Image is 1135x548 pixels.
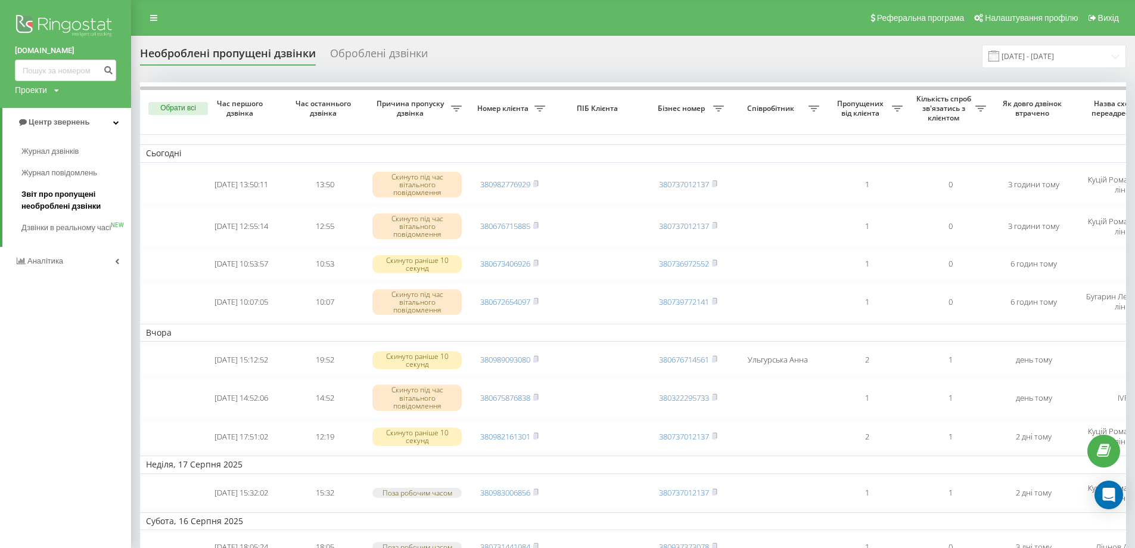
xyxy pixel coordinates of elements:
div: Скинуто під час вітального повідомлення [372,172,462,198]
a: 380982776929 [480,179,530,190]
td: 15:32 [283,476,366,510]
td: 2 [825,420,909,453]
td: 6 годин тому [992,282,1075,321]
td: 19:52 [283,344,366,376]
a: 380982161301 [480,431,530,442]
td: 13:50 [283,165,366,205]
a: 380737012137 [659,221,709,231]
td: 3 години тому [992,207,1075,246]
td: 1 [909,344,992,376]
a: 380736972552 [659,258,709,269]
div: Скинуто раніше 10 секунд [372,428,462,445]
span: Причина пропуску дзвінка [372,99,451,117]
td: 1 [909,420,992,453]
td: 10:07 [283,282,366,321]
span: ПІБ Клієнта [561,104,636,113]
a: 380672654097 [480,296,530,307]
span: Номер клієнта [474,104,534,113]
td: [DATE] 17:51:02 [200,420,283,453]
td: [DATE] 14:52:06 [200,378,283,417]
td: 0 [909,207,992,246]
span: Налаштування профілю [985,13,1078,23]
span: Аналiтика [27,256,63,265]
span: Звіт про пропущені необроблені дзвінки [21,188,125,212]
a: 380322295733 [659,392,709,403]
a: Журнал повідомлень [21,162,131,184]
td: 0 [909,249,992,280]
span: Як довго дзвінок втрачено [1002,99,1066,117]
td: 0 [909,165,992,205]
div: Скинуто під час вітального повідомлення [372,289,462,315]
a: 380983006856 [480,487,530,498]
a: Звіт про пропущені необроблені дзвінки [21,184,131,217]
td: 3 години тому [992,165,1075,205]
input: Пошук за номером [15,60,116,81]
span: Журнал повідомлень [21,167,97,179]
td: 12:19 [283,420,366,453]
span: Дзвінки в реальному часі [21,222,111,234]
a: 380675876838 [480,392,530,403]
td: 1 [825,476,909,510]
td: [DATE] 13:50:11 [200,165,283,205]
div: Поза робочим часом [372,488,462,498]
span: Співробітник [736,104,809,113]
span: Центр звернень [29,117,89,126]
td: 14:52 [283,378,366,417]
span: Час першого дзвінка [209,99,273,117]
div: Оброблені дзвінки [330,47,428,66]
a: 380673406926 [480,258,530,269]
div: Скинуто під час вітального повідомлення [372,385,462,411]
a: 380676714561 [659,354,709,365]
td: 1 [825,249,909,280]
a: 380737012137 [659,431,709,442]
td: Ульгурська Анна [730,344,825,376]
td: 1 [825,378,909,417]
a: 380737012137 [659,179,709,190]
td: [DATE] 12:55:14 [200,207,283,246]
div: Скинуто під час вітального повідомлення [372,213,462,240]
td: 10:53 [283,249,366,280]
td: 2 [825,344,909,376]
td: [DATE] 15:12:52 [200,344,283,376]
img: Ringostat logo [15,12,116,42]
a: 380676715885 [480,221,530,231]
td: 12:55 [283,207,366,246]
div: Open Intercom Messenger [1094,481,1123,509]
a: 380989093080 [480,354,530,365]
a: [DOMAIN_NAME] [15,45,116,57]
td: 1 [825,207,909,246]
td: [DATE] 10:07:05 [200,282,283,321]
span: Реферальна програма [877,13,965,23]
span: Вихід [1098,13,1119,23]
td: 2 дні тому [992,420,1075,453]
span: Час останнього дзвінка [293,99,357,117]
button: Обрати всі [148,102,208,115]
td: [DATE] 15:32:02 [200,476,283,510]
td: 2 дні тому [992,476,1075,510]
span: Пропущених від клієнта [831,99,892,117]
td: [DATE] 10:53:57 [200,249,283,280]
a: 380739772141 [659,296,709,307]
div: Скинуто раніше 10 секунд [372,255,462,273]
td: 1 [909,378,992,417]
a: Центр звернень [2,108,131,137]
a: 380737012137 [659,487,709,498]
td: 0 [909,282,992,321]
div: Необроблені пропущені дзвінки [140,47,316,66]
div: Скинуто раніше 10 секунд [372,351,462,369]
span: Бізнес номер [652,104,713,113]
td: день тому [992,378,1075,417]
td: 6 годин тому [992,249,1075,280]
td: 1 [909,476,992,510]
td: 1 [825,165,909,205]
td: день тому [992,344,1075,376]
div: Проекти [15,84,47,96]
span: Журнал дзвінків [21,145,79,157]
span: Кількість спроб зв'язатись з клієнтом [915,94,975,122]
a: Журнал дзвінків [21,141,131,162]
a: Дзвінки в реальному часіNEW [21,217,131,239]
td: 1 [825,282,909,321]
